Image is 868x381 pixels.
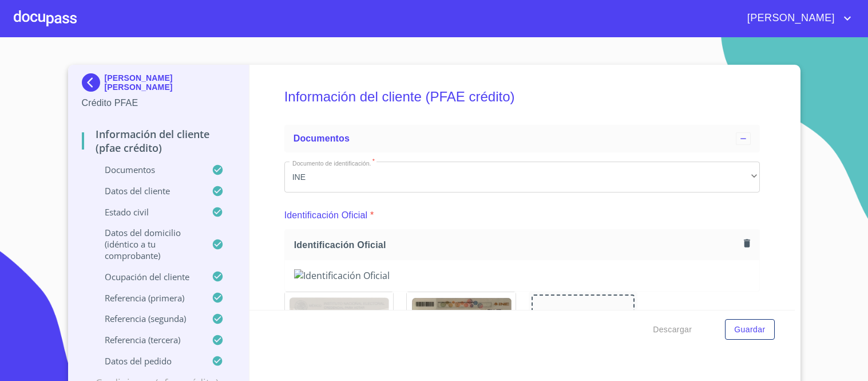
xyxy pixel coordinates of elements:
p: Datos del cliente [82,185,212,197]
p: Datos del pedido [82,355,212,367]
p: Estado Civil [82,206,212,218]
p: Referencia (segunda) [82,313,212,324]
p: Documentos [82,164,212,175]
div: INE [284,162,760,193]
button: Descargar [648,319,696,340]
p: Información del cliente (PFAE crédito) [82,127,236,155]
p: Referencia (tercera) [82,334,212,345]
img: Identificación Oficial [294,269,750,282]
p: [PERSON_NAME] [PERSON_NAME] [105,73,236,92]
button: Guardar [725,319,774,340]
span: Identificación Oficial [294,239,739,251]
p: Datos del domicilio (idéntico a tu comprobante) [82,227,212,261]
span: Descargar [653,323,692,337]
p: Ocupación del Cliente [82,271,212,282]
p: Identificación Oficial [284,209,368,222]
div: [PERSON_NAME] [PERSON_NAME] [82,73,236,96]
button: account of current user [739,9,854,28]
div: Documentos [284,125,760,152]
img: Identificación Oficial [407,292,516,362]
h5: Información del cliente (PFAE crédito) [284,73,760,120]
span: Guardar [734,323,765,337]
span: Documentos [294,133,350,143]
img: Docupass spot blue [82,73,105,92]
span: [PERSON_NAME] [739,9,841,28]
p: Referencia (primera) [82,292,212,304]
p: Crédito PFAE [82,96,236,110]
